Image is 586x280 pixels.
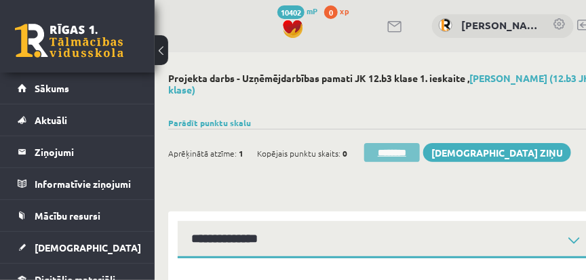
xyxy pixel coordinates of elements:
[18,73,138,104] a: Sākums
[35,82,69,94] span: Sākums
[15,24,123,58] a: Rīgas 1. Tālmācības vidusskola
[277,5,317,16] a: 10402 mP
[340,5,349,16] span: xp
[18,232,138,263] a: [DEMOGRAPHIC_DATA]
[239,143,243,163] span: 1
[18,136,138,167] a: Ziņojumi
[14,14,405,111] body: Bagātinātā teksta redaktors, wiswyg-editor-47433970302040-1760268553-530
[343,143,347,163] span: 0
[35,114,67,126] span: Aktuāli
[168,117,251,128] a: Parādīt punktu skalu
[35,168,138,199] legend: Informatīvie ziņojumi
[168,143,237,163] span: Aprēķinātā atzīme:
[18,200,138,231] a: Mācību resursi
[307,5,317,16] span: mP
[35,209,100,222] span: Mācību resursi
[324,5,355,16] a: 0 xp
[324,5,338,19] span: 0
[18,104,138,136] a: Aktuāli
[14,14,406,28] body: Bagātinātā teksta redaktors, wiswyg-editor-user-answer-47433907614800
[35,241,141,254] span: [DEMOGRAPHIC_DATA]
[277,5,305,19] span: 10402
[18,168,138,199] a: Informatīvie ziņojumi
[423,143,571,162] a: [DEMOGRAPHIC_DATA] ziņu
[35,136,138,167] legend: Ziņojumi
[461,18,539,33] a: [PERSON_NAME] - uzņēmējdarbības pamati
[439,18,452,32] img: Solvita Kozlovska - uzņēmējdarbības pamati
[257,143,340,163] span: Kopējais punktu skaits:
